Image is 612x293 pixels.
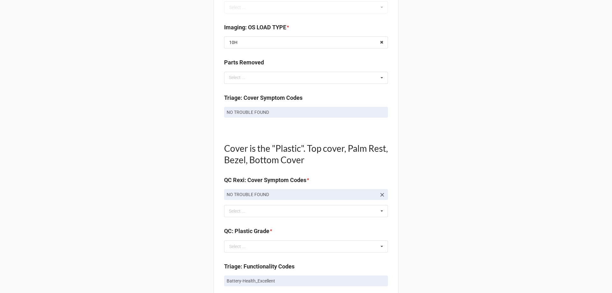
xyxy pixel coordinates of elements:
[227,74,255,81] div: Select ...
[224,93,302,102] label: Triage: Cover Symptom Codes
[229,40,237,45] div: 10H
[227,208,255,215] div: Select ...
[227,191,376,198] p: NO TROUBLE FOUND
[224,23,286,32] label: Imaging: OS LOAD TYPE
[229,244,246,249] div: Select ...
[227,278,385,284] p: Battery-Health_Excellent
[224,176,306,185] label: QC Rexi: Cover Symptom Codes
[227,109,385,115] p: NO TROUBLE FOUND
[224,227,269,236] label: QC: Plastic Grade
[224,58,264,67] label: Parts Removed
[224,143,388,165] h1: Cover is the "Plastic". Top cover, Palm Rest, Bezel, Bottom Cover
[224,262,295,271] label: Triage: Functionality Codes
